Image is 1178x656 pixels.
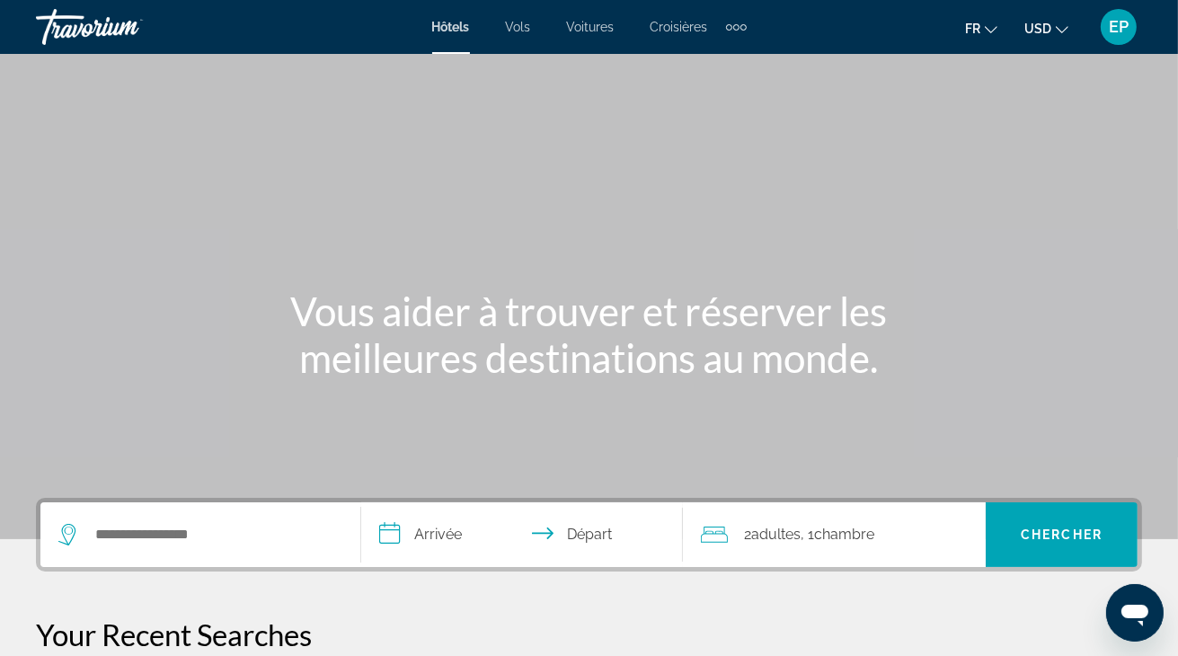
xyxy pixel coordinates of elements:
[751,526,801,543] span: Adultes
[814,526,874,543] span: Chambre
[506,20,531,34] a: Vols
[986,502,1138,567] button: Chercher
[726,13,747,41] button: Extra navigation items
[965,22,980,36] span: fr
[1109,18,1129,36] span: EP
[36,616,1142,652] p: Your Recent Searches
[1021,527,1103,542] span: Chercher
[36,4,216,50] a: Travorium
[567,20,615,34] a: Voitures
[1024,22,1051,36] span: USD
[801,522,874,547] span: , 1
[1095,8,1142,46] button: User Menu
[432,20,470,34] a: Hôtels
[252,288,926,381] h1: Vous aider à trouver et réserver les meilleures destinations au monde.
[651,20,708,34] a: Croisières
[744,522,801,547] span: 2
[1106,584,1164,642] iframe: Bouton de lancement de la fenêtre de messagerie
[361,502,682,567] button: Check in and out dates
[965,15,997,41] button: Change language
[1024,15,1068,41] button: Change currency
[683,502,986,567] button: Travelers: 2 adults, 0 children
[40,502,1138,567] div: Search widget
